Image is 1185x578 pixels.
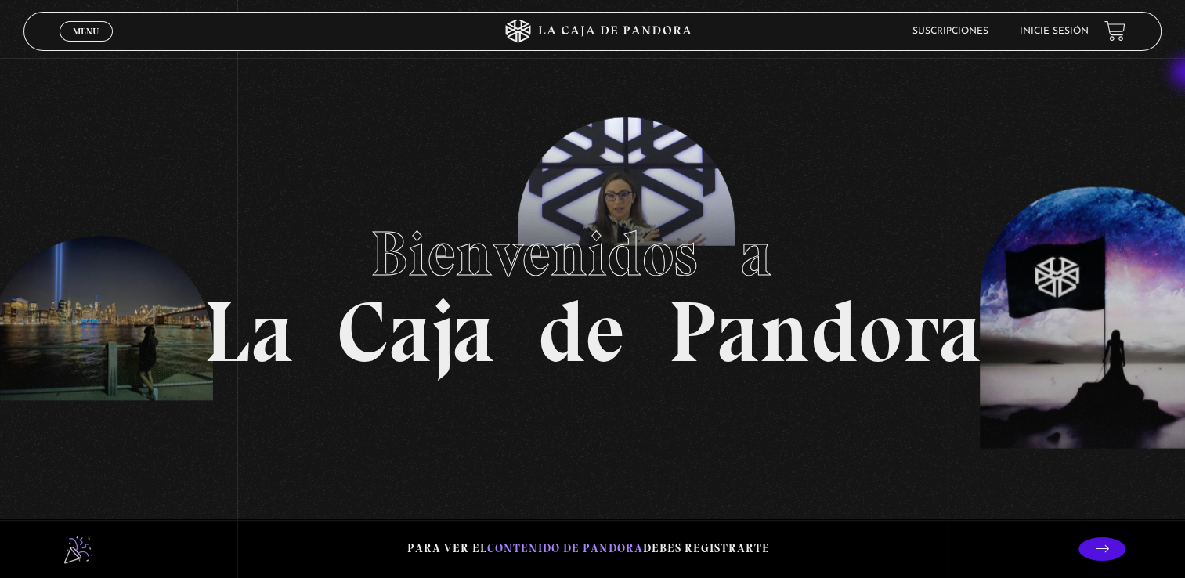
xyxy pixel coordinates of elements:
[204,203,981,375] h1: La Caja de Pandora
[370,216,815,291] span: Bienvenidos a
[67,40,104,51] span: Cerrar
[487,541,643,555] span: contenido de Pandora
[73,27,99,36] span: Menu
[1104,20,1125,42] a: View your shopping cart
[912,27,988,36] a: Suscripciones
[1020,27,1089,36] a: Inicie sesión
[407,538,770,559] p: Para ver el debes registrarte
